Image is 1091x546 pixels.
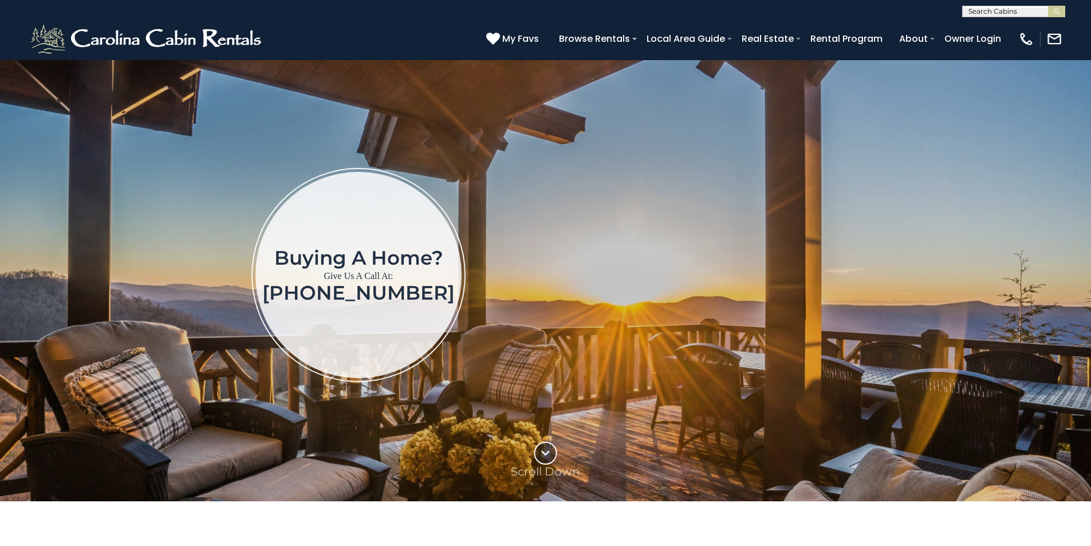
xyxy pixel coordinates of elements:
a: Rental Program [805,29,888,49]
img: White-1-2.png [29,22,266,56]
a: About [893,29,934,49]
span: My Favs [502,32,539,46]
img: phone-regular-white.png [1018,31,1034,47]
img: mail-regular-white.png [1046,31,1062,47]
p: Give Us A Call At: [262,268,455,284]
a: [PHONE_NUMBER] [262,281,455,305]
h1: Buying a home? [262,248,455,268]
a: Browse Rentals [553,29,636,49]
a: My Favs [486,32,542,46]
a: Local Area Guide [641,29,731,49]
a: Owner Login [939,29,1007,49]
a: Real Estate [736,29,799,49]
p: Scroll Down [511,465,580,478]
iframe: New Contact Form [650,120,1024,429]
